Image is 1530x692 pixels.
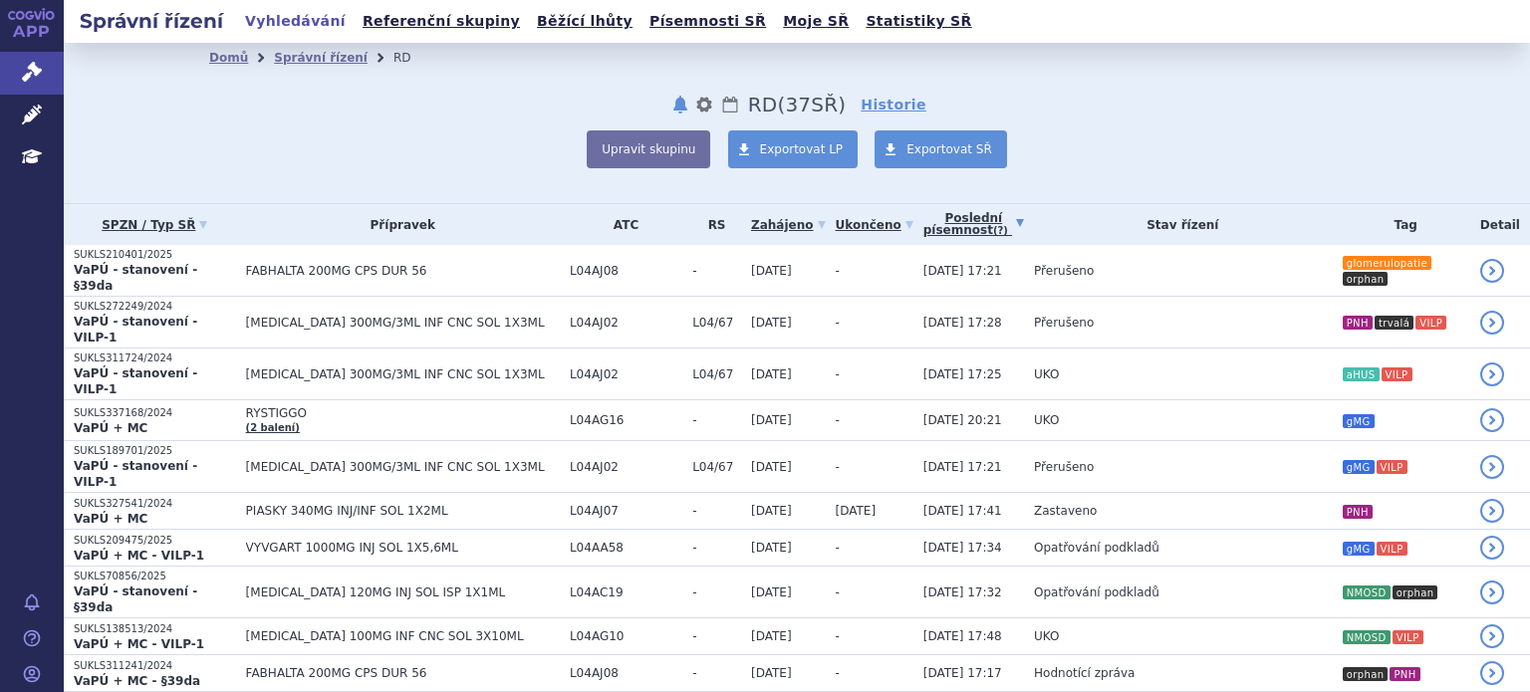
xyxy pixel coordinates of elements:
span: Exportovat SŘ [906,142,992,156]
a: Běžící lhůty [531,8,638,35]
span: [MEDICAL_DATA] 300MG/3ML INF CNC SOL 1X3ML [246,316,560,330]
a: Vyhledávání [239,8,352,35]
a: detail [1480,408,1504,432]
i: orphan [1393,585,1438,599]
span: [DATE] 17:28 [923,316,1002,330]
span: UKO [1034,413,1059,427]
th: Přípravek [236,204,560,245]
span: PIASKY 340MG INJ/INF SOL 1X2ML [246,504,560,518]
span: Exportovat LP [760,142,844,156]
a: Exportovat LP [728,130,859,168]
strong: VaPÚ - stanovení - VILP-1 [74,366,197,396]
span: RD [748,93,778,116]
span: [DATE] [751,585,792,599]
span: [DATE] 17:41 [923,504,1002,518]
p: SUKLS209475/2025 [74,534,236,548]
span: Přerušeno [1034,460,1094,474]
p: SUKLS189701/2025 [74,444,236,458]
span: [MEDICAL_DATA] 100MG INF CNC SOL 3X10ML [246,629,560,643]
a: Exportovat SŘ [875,130,1007,168]
span: [DATE] [751,413,792,427]
span: - [692,504,741,518]
span: - [692,413,741,427]
i: PNH [1390,667,1419,681]
span: [DATE] [751,460,792,474]
span: [DATE] [751,367,792,381]
span: - [836,585,840,599]
i: NMOSD [1343,585,1391,599]
span: - [836,666,840,680]
i: VILP [1393,630,1423,644]
a: Lhůty [720,93,740,116]
span: ( SŘ) [777,93,846,116]
p: SUKLS337168/2024 [74,406,236,420]
span: Přerušeno [1034,264,1094,278]
span: Opatřování podkladů [1034,541,1159,555]
a: Referenční skupiny [357,8,526,35]
span: [DATE] [751,264,792,278]
th: Detail [1470,204,1530,245]
span: L04AA58 [570,541,682,555]
span: [DATE] 17:21 [923,264,1002,278]
a: detail [1480,259,1504,283]
span: - [692,541,741,555]
a: detail [1480,455,1504,479]
a: Statistiky SŘ [860,8,977,35]
span: [DATE] 17:25 [923,367,1002,381]
i: orphan [1343,667,1389,681]
strong: VaPÚ + MC [74,421,147,435]
p: SUKLS70856/2025 [74,570,236,583]
span: [DATE] [751,504,792,518]
i: VILP [1377,542,1407,556]
span: [DATE] [751,316,792,330]
a: detail [1480,580,1504,604]
span: [DATE] 17:21 [923,460,1002,474]
strong: VaPÚ + MC - §39da [74,674,200,688]
span: FABHALTA 200MG CPS DUR 56 [246,666,560,680]
th: Stav řízení [1024,204,1332,245]
strong: VaPÚ + MC - VILP-1 [74,637,204,651]
p: SUKLS210401/2025 [74,248,236,262]
th: Tag [1332,204,1470,245]
li: RD [393,43,437,73]
span: Přerušeno [1034,316,1094,330]
a: Písemnosti SŘ [643,8,772,35]
span: [DATE] 17:34 [923,541,1002,555]
span: Hodnotící zpráva [1034,666,1135,680]
a: Poslednípísemnost(?) [923,204,1024,245]
strong: VaPÚ - stanovení - VILP-1 [74,459,197,489]
span: - [692,264,741,278]
span: - [692,629,741,643]
a: detail [1480,499,1504,523]
a: Zahájeno [751,211,825,239]
h2: Správní řízení [64,7,239,35]
span: VYVGART 1000MG INJ SOL 1X5,6ML [246,541,560,555]
span: - [836,413,840,427]
a: Historie [861,95,926,115]
span: [DATE] [751,666,792,680]
i: aHUS [1343,367,1380,381]
i: VILP [1415,316,1446,330]
span: [DATE] 17:48 [923,629,1002,643]
span: [MEDICAL_DATA] 120MG INJ SOL ISP 1X1ML [246,585,560,599]
p: SUKLS311241/2024 [74,659,236,673]
span: L04AJ08 [570,264,682,278]
a: detail [1480,661,1504,685]
a: (2 balení) [246,422,300,433]
a: Správní řízení [274,51,368,65]
span: 37 [785,93,811,116]
strong: VaPÚ - stanovení - VILP-1 [74,315,197,345]
strong: VaPÚ + MC [74,512,147,526]
p: SUKLS272249/2024 [74,300,236,314]
a: Domů [209,51,248,65]
strong: VaPÚ - stanovení - §39da [74,584,197,614]
span: - [836,541,840,555]
span: [DATE] [751,629,792,643]
span: - [836,264,840,278]
span: [DATE] [751,541,792,555]
span: L04AJ08 [570,666,682,680]
i: VILP [1382,367,1412,381]
i: orphan [1343,272,1389,286]
span: L04AG16 [570,413,682,427]
span: - [692,585,741,599]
